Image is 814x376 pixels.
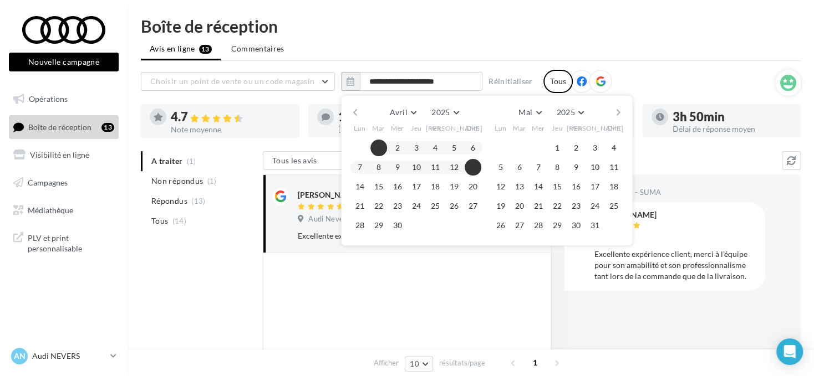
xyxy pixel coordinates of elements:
span: Visibilité en ligne [30,150,89,159]
span: Mer [532,123,545,133]
span: Opérations [29,94,68,104]
button: Tous les avis [263,151,374,170]
button: 6 [511,159,528,176]
button: 12 [492,178,509,195]
a: PLV et print personnalisable [7,226,121,259]
button: 11 [427,159,444,176]
span: Répondus [151,195,187,207]
span: Campagnes [28,178,68,187]
button: 19 [446,178,462,195]
button: 14 [530,178,547,195]
button: 25 [427,198,444,214]
button: 5 [492,159,509,176]
button: 17 [408,178,425,195]
div: 13 [101,123,114,132]
button: Nouvelle campagne [9,53,119,71]
button: 15 [549,178,566,195]
span: Mar [372,123,385,133]
div: Excellente expérience client, merci à l'équipe pour son amabilité et son professionnalisme tant l... [594,249,756,282]
div: [PERSON_NAME] [298,189,360,200]
button: 2025 [552,105,588,120]
button: 13 [465,159,481,176]
button: 23 [389,198,406,214]
span: Mai [518,107,532,117]
span: 1 [526,354,544,372]
button: 3 [587,140,603,156]
span: Audi Nevers - SUMA [308,214,378,224]
button: 13 [511,178,528,195]
button: 24 [408,198,425,214]
button: 7 [352,159,368,176]
button: 23 [568,198,584,214]
button: 8 [370,159,387,176]
button: 20 [511,198,528,214]
span: Jeu [411,123,422,133]
button: 26 [492,217,509,234]
span: Choisir un point de vente ou un code magasin [150,76,314,86]
span: (14) [172,217,186,225]
span: (1) [207,177,217,186]
button: 18 [427,178,444,195]
span: [PERSON_NAME] [567,123,624,133]
button: 10 [587,159,603,176]
button: 29 [549,217,566,234]
div: 4.7 [171,111,291,123]
button: 1 [549,140,566,156]
span: 10 [410,359,419,368]
button: 26 [446,198,462,214]
div: Délai de réponse moyen [673,125,792,133]
span: Commentaires [231,43,284,54]
button: 2 [389,140,406,156]
button: 19 [492,198,509,214]
span: 2025 [431,107,450,117]
div: 3h 50min [673,111,792,123]
a: Boîte de réception13 [7,115,121,139]
button: Mai [514,105,546,120]
div: Open Intercom Messenger [776,338,803,365]
span: AN [14,351,26,362]
button: 9 [389,159,406,176]
p: Audi NEVERS [32,351,106,362]
button: 1 [370,140,387,156]
span: Dim [466,123,480,133]
span: Dim [607,123,620,133]
button: 28 [352,217,368,234]
button: 4 [427,140,444,156]
button: 21 [530,198,547,214]
button: 27 [511,217,528,234]
div: Boîte de réception [141,18,801,34]
div: Note moyenne [171,126,291,133]
div: 1 [338,111,458,123]
button: 3 [408,140,425,156]
span: Afficher [374,358,399,368]
button: 5 [446,140,462,156]
button: 7 [530,159,547,176]
button: 29 [370,217,387,234]
span: Médiathèque [28,205,73,214]
div: Excellente expérience client, merci à l'équipe pour son amabilité et son professionnalisme tant l... [298,230,469,241]
button: Choisir un point de vente ou un code magasin [141,72,335,91]
button: 27 [465,198,481,214]
button: 22 [370,198,387,214]
button: 17 [587,178,603,195]
span: Mer [391,123,404,133]
span: 2025 [556,107,574,117]
button: 11 [606,159,622,176]
a: Opérations [7,87,121,111]
span: Avril [390,107,408,117]
span: PLV et print personnalisable [28,230,114,254]
button: 9 [568,159,584,176]
a: Visibilité en ligne [7,143,121,167]
button: 28 [530,217,547,234]
span: Mar [513,123,526,133]
button: 30 [568,217,584,234]
span: (13) [191,197,205,205]
button: Avril [385,105,421,120]
button: 20 [465,178,481,195]
button: 18 [606,178,622,195]
a: AN Audi NEVERS [9,346,119,367]
button: 25 [606,198,622,214]
button: 21 [352,198,368,214]
button: 10 [408,159,425,176]
button: 31 [587,217,603,234]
